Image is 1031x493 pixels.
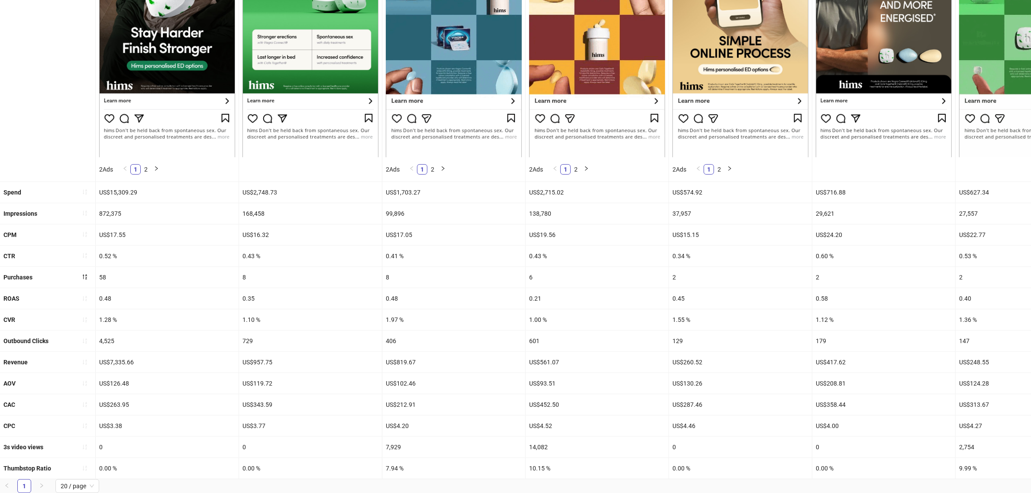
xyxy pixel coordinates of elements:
[3,253,15,259] b: CTR
[35,479,48,493] li: Next Page
[239,203,382,224] div: 168,458
[812,437,955,457] div: 0
[812,203,955,224] div: 29,621
[417,165,427,174] a: 1
[812,224,955,245] div: US$24.20
[82,210,88,216] span: sort-ascending
[39,483,44,488] span: right
[812,415,955,436] div: US$4.00
[82,295,88,302] span: sort-ascending
[96,224,239,245] div: US$17.55
[96,394,239,415] div: US$263.95
[704,165,714,174] a: 1
[526,288,669,309] div: 0.21
[99,166,113,173] span: 2 Ads
[382,246,525,266] div: 0.41 %
[669,415,812,436] div: US$4.46
[96,309,239,330] div: 1.28 %
[727,166,732,171] span: right
[428,165,437,174] a: 2
[669,182,812,203] div: US$574.92
[96,373,239,394] div: US$126.48
[141,165,151,174] a: 2
[96,352,239,373] div: US$7,335.66
[151,164,162,175] button: right
[724,164,735,175] li: Next Page
[526,394,669,415] div: US$452.50
[550,164,560,175] button: left
[550,164,560,175] li: Previous Page
[3,337,48,344] b: Outbound Clicks
[3,231,16,238] b: CPM
[382,267,525,288] div: 8
[3,210,37,217] b: Impressions
[812,182,955,203] div: US$716.88
[3,401,15,408] b: CAC
[96,288,239,309] div: 0.48
[239,415,382,436] div: US$3.77
[151,164,162,175] li: Next Page
[693,164,704,175] li: Previous Page
[526,331,669,351] div: 601
[123,166,128,171] span: left
[669,224,812,245] div: US$15.15
[669,373,812,394] div: US$130.26
[812,288,955,309] div: 0.58
[154,166,159,171] span: right
[3,316,15,323] b: CVR
[812,267,955,288] div: 2
[440,166,446,171] span: right
[526,224,669,245] div: US$19.56
[382,458,525,479] div: 7.94 %
[4,483,10,488] span: left
[82,359,88,365] span: sort-ascending
[120,164,130,175] button: left
[407,164,417,175] button: left
[812,352,955,373] div: US$417.62
[82,253,88,259] span: sort-ascending
[239,394,382,415] div: US$343.59
[427,164,438,175] li: 2
[529,166,543,173] span: 2 Ads
[239,373,382,394] div: US$119.72
[82,317,88,323] span: sort-ascending
[438,164,448,175] li: Next Page
[239,224,382,245] div: US$16.32
[812,309,955,330] div: 1.12 %
[696,166,701,171] span: left
[669,309,812,330] div: 1.55 %
[239,288,382,309] div: 0.35
[3,189,21,196] b: Spend
[382,203,525,224] div: 99,896
[417,164,427,175] li: 1
[526,373,669,394] div: US$93.51
[526,352,669,373] div: US$561.07
[82,444,88,450] span: sort-ascending
[386,166,400,173] span: 2 Ads
[560,164,571,175] li: 1
[3,274,32,281] b: Purchases
[561,165,570,174] a: 1
[526,415,669,436] div: US$4.52
[812,394,955,415] div: US$358.44
[669,352,812,373] div: US$260.52
[407,164,417,175] li: Previous Page
[3,444,43,451] b: 3s video views
[526,182,669,203] div: US$2,715.02
[96,458,239,479] div: 0.00 %
[526,203,669,224] div: 138,780
[120,164,130,175] li: Previous Page
[382,394,525,415] div: US$212.91
[130,164,141,175] li: 1
[55,479,99,493] div: Page Size
[526,267,669,288] div: 6
[382,309,525,330] div: 1.97 %
[382,437,525,457] div: 7,929
[724,164,735,175] button: right
[669,458,812,479] div: 0.00 %
[581,164,591,175] li: Next Page
[239,309,382,330] div: 1.10 %
[82,231,88,237] span: sort-ascending
[382,352,525,373] div: US$819.67
[382,288,525,309] div: 0.48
